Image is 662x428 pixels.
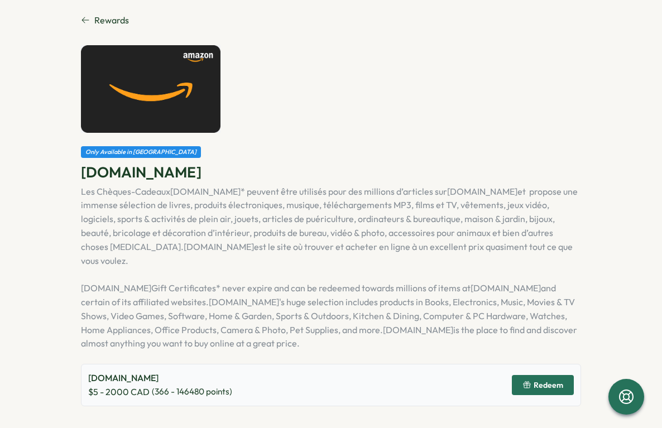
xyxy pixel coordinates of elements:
[88,385,150,399] span: $ 5 - 2000 CAD
[81,162,581,182] p: [DOMAIN_NAME]
[94,13,129,27] span: Rewards
[512,375,574,395] button: Redeem
[81,13,581,27] a: Rewards
[383,324,453,335] a: [DOMAIN_NAME]
[81,296,575,335] span: 's huge selection includes products in Books, Electronics, Music, Movies & TV Shows, Video Games,...
[184,241,254,252] a: [DOMAIN_NAME]
[170,186,241,197] a: [DOMAIN_NAME]
[81,282,151,294] a: [DOMAIN_NAME]
[152,386,232,398] span: ( 366 - 146480 points)
[534,381,563,389] span: Redeem
[151,282,471,294] span: Gift Certificates* never expire and can be redeemed towards millions of items at
[241,186,447,197] span: * peuvent être utilisés pour des millions d’articles sur
[471,282,541,294] a: [DOMAIN_NAME]
[209,296,279,307] a: [DOMAIN_NAME]
[81,186,170,197] span: Les Chèques-Cadeaux
[81,45,220,133] img: Amazon.ca
[81,241,573,266] span: est le site où trouver et acheter en ligne à un excellent prix quasiment tout ce que vous voulez.
[88,371,232,385] p: [DOMAIN_NAME]
[81,186,578,252] span: et propose une immense sélection de livres, produits électroniques, musique, téléchargements MP3,...
[81,146,201,158] div: Only Available in [GEOGRAPHIC_DATA]
[447,186,517,197] a: [DOMAIN_NAME]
